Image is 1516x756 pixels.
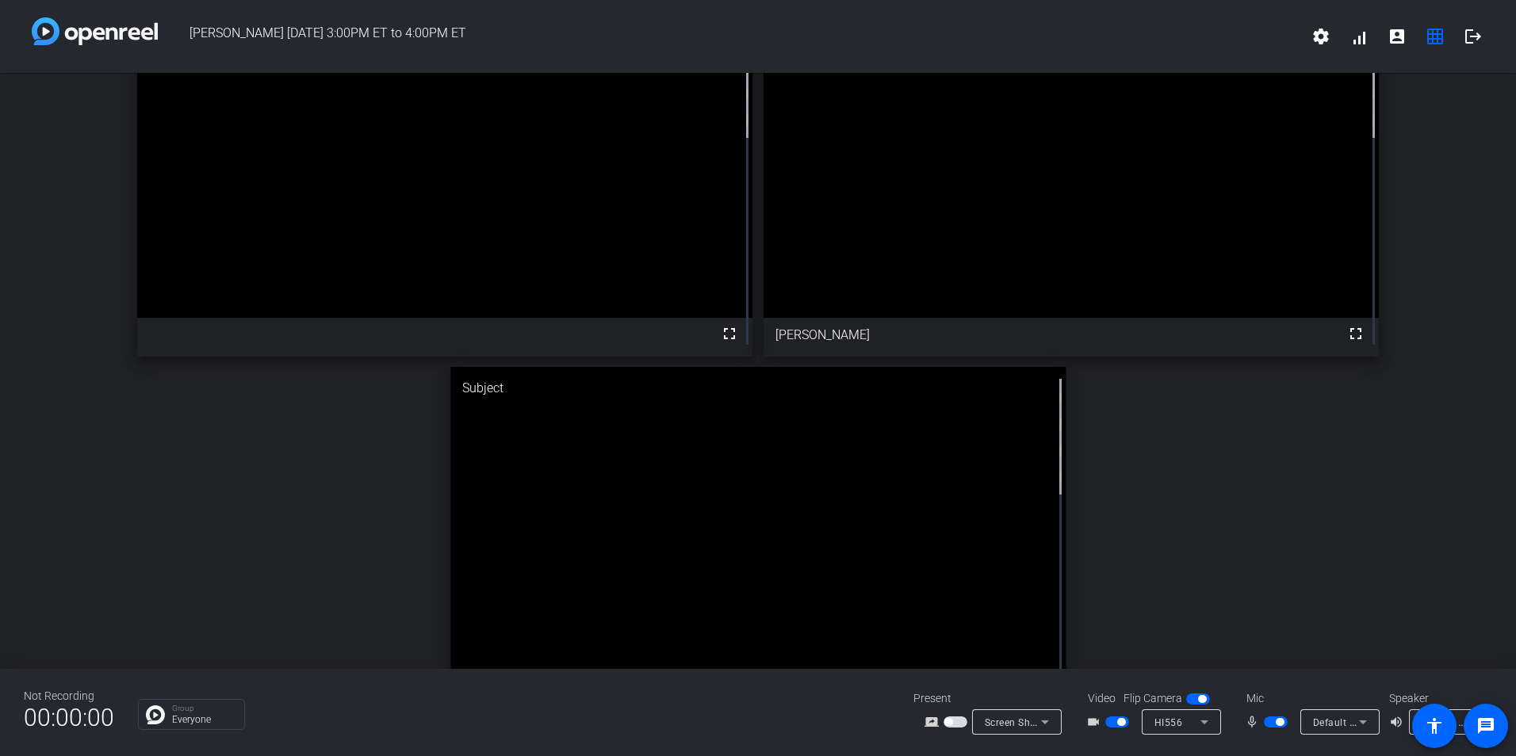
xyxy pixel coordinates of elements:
span: Screen Sharing [985,716,1055,728]
p: Group [172,704,236,712]
div: Mic [1231,690,1389,707]
img: white-gradient.svg [32,17,158,45]
mat-icon: volume_up [1389,712,1408,731]
mat-icon: logout [1464,27,1483,46]
mat-icon: mic_none [1245,712,1264,731]
button: signal_cellular_alt [1340,17,1378,55]
mat-icon: settings [1311,27,1330,46]
p: Everyone [172,715,236,724]
img: Chat Icon [146,705,165,724]
span: [PERSON_NAME] [DATE] 3:00PM ET to 4:00PM ET [158,17,1302,55]
div: Subject [450,367,1066,410]
span: Flip Camera [1124,690,1182,707]
div: Speaker [1389,690,1484,707]
mat-icon: fullscreen [720,324,739,343]
mat-icon: grid_on [1426,27,1445,46]
span: 00:00:00 [24,698,114,737]
div: Not Recording [24,688,114,704]
mat-icon: videocam_outline [1086,712,1105,731]
mat-icon: accessibility [1425,716,1444,735]
mat-icon: screen_share_outline [925,712,944,731]
mat-icon: account_box [1388,27,1407,46]
mat-icon: message [1476,716,1495,735]
span: Video [1088,690,1116,707]
div: Present [913,690,1072,707]
mat-icon: fullscreen [1346,324,1365,343]
span: HI556 [1154,717,1183,728]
